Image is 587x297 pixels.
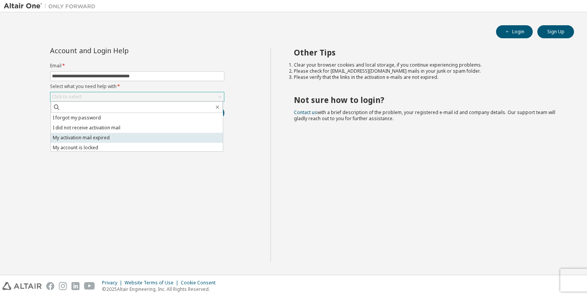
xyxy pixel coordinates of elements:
[125,280,181,286] div: Website Terms of Use
[537,25,574,38] button: Sign Up
[294,47,561,57] h2: Other Tips
[52,94,82,100] div: Click to select
[46,282,54,290] img: facebook.svg
[294,74,561,80] li: Please verify that the links in the activation e-mails are not expired.
[50,47,190,54] div: Account and Login Help
[4,2,99,10] img: Altair One
[2,282,42,290] img: altair_logo.svg
[84,282,95,290] img: youtube.svg
[294,95,561,105] h2: Not sure how to login?
[294,68,561,74] li: Please check for [EMAIL_ADDRESS][DOMAIN_NAME] mails in your junk or spam folder.
[71,282,79,290] img: linkedin.svg
[59,282,67,290] img: instagram.svg
[50,83,224,90] label: Select what you need help with
[294,109,317,116] a: Contact us
[294,62,561,68] li: Clear your browser cookies and local storage, if you continue experiencing problems.
[102,286,220,292] p: © 2025 Altair Engineering, Inc. All Rights Reserved.
[496,25,533,38] button: Login
[50,92,224,101] div: Click to select
[51,113,223,123] li: I forgot my password
[181,280,220,286] div: Cookie Consent
[294,109,555,122] span: with a brief description of the problem, your registered e-mail id and company details. Our suppo...
[50,63,224,69] label: Email
[102,280,125,286] div: Privacy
